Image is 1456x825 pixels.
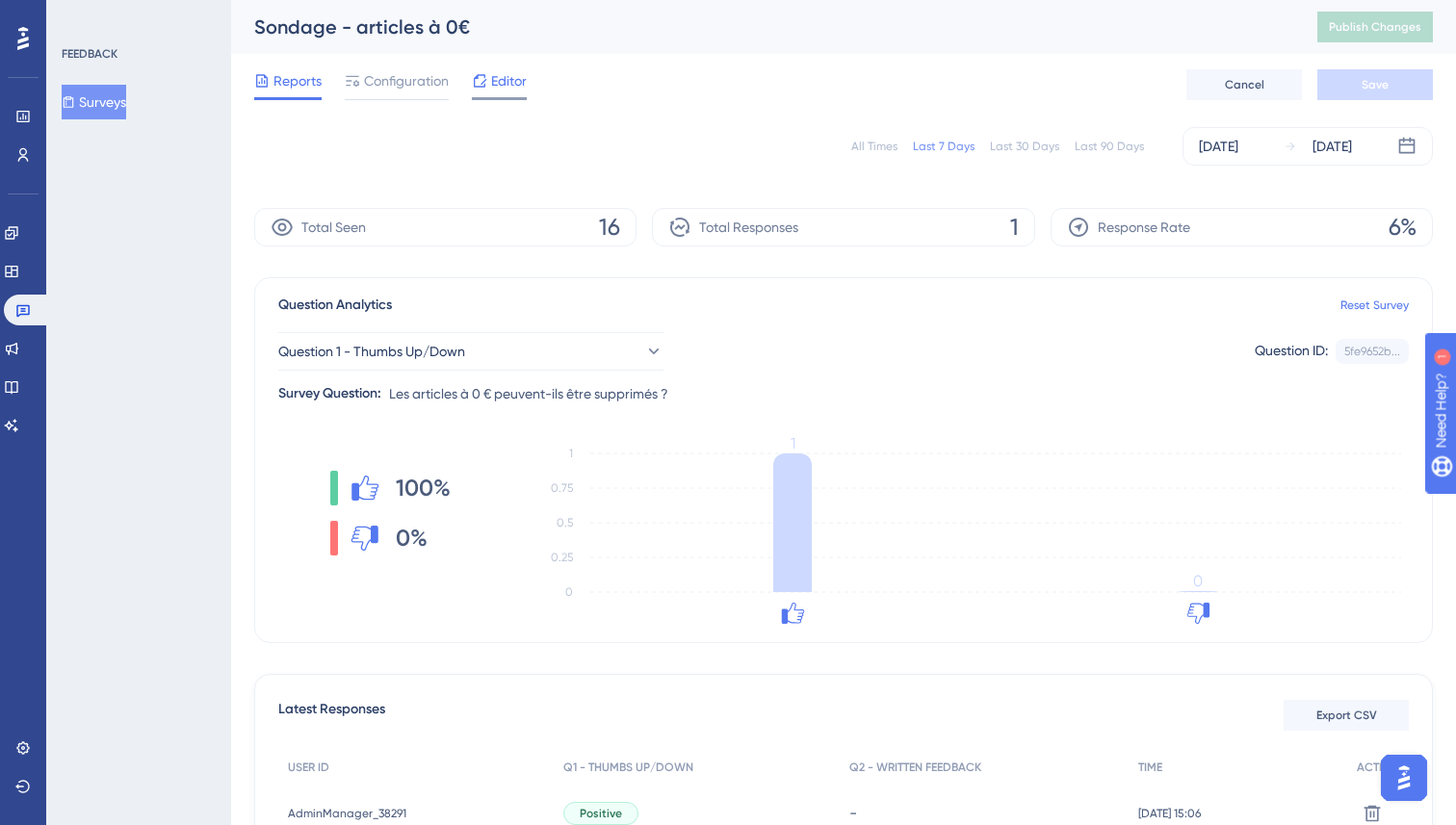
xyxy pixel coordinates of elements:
[1284,700,1409,731] button: Export CSV
[565,585,573,599] tspan: 0
[1329,19,1421,35] span: Publish Changes
[134,10,140,25] div: 1
[1317,69,1433,100] button: Save
[1010,212,1019,243] span: 1
[1316,708,1377,723] span: Export CSV
[278,332,663,371] button: Question 1 - Thumbs Up/Down
[288,760,329,775] span: USER ID
[851,139,897,154] div: All Times
[599,212,620,243] span: 16
[563,760,693,775] span: Q1 - THUMBS UP/DOWN
[1138,806,1201,821] span: [DATE] 15:06
[278,382,381,405] div: Survey Question:
[389,382,668,405] span: Les articles à 0 € peuvent-ils être supprimés ?
[791,434,795,452] tspan: 1
[254,13,1269,40] div: Sondage - articles à 0€
[557,516,573,529] tspan: 0.5
[990,139,1059,154] div: Last 30 Days
[364,69,449,92] span: Configuration
[580,806,622,821] span: Positive
[1362,77,1389,92] span: Save
[1138,760,1162,775] span: TIME
[913,139,975,154] div: Last 7 Days
[1186,69,1302,100] button: Cancel
[551,481,573,495] tspan: 0.75
[278,340,465,363] span: Question 1 - Thumbs Up/Down
[1255,339,1328,364] div: Question ID:
[278,698,385,733] span: Latest Responses
[1375,749,1433,807] iframe: UserGuiding AI Assistant Launcher
[491,69,527,92] span: Editor
[396,523,428,554] span: 0%
[1225,77,1264,92] span: Cancel
[1340,297,1409,313] a: Reset Survey
[551,551,573,564] tspan: 0.25
[569,447,573,460] tspan: 1
[699,216,798,239] span: Total Responses
[301,216,366,239] span: Total Seen
[849,804,1119,822] div: -
[288,806,406,821] span: AdminManager_38291
[273,69,322,92] span: Reports
[396,473,451,503] span: 100%
[1075,139,1144,154] div: Last 90 Days
[45,5,120,28] span: Need Help?
[1389,212,1417,243] span: 6%
[62,46,117,62] div: FEEDBACK
[1344,344,1400,359] div: 5fe9652b...
[1098,216,1190,239] span: Response Rate
[1313,135,1352,158] div: [DATE]
[1193,572,1203,590] tspan: 0
[1357,760,1399,775] span: ACTION
[62,85,126,119] button: Surveys
[849,760,981,775] span: Q2 - WRITTEN FEEDBACK
[278,294,392,317] span: Question Analytics
[1317,12,1433,42] button: Publish Changes
[1199,135,1238,158] div: [DATE]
